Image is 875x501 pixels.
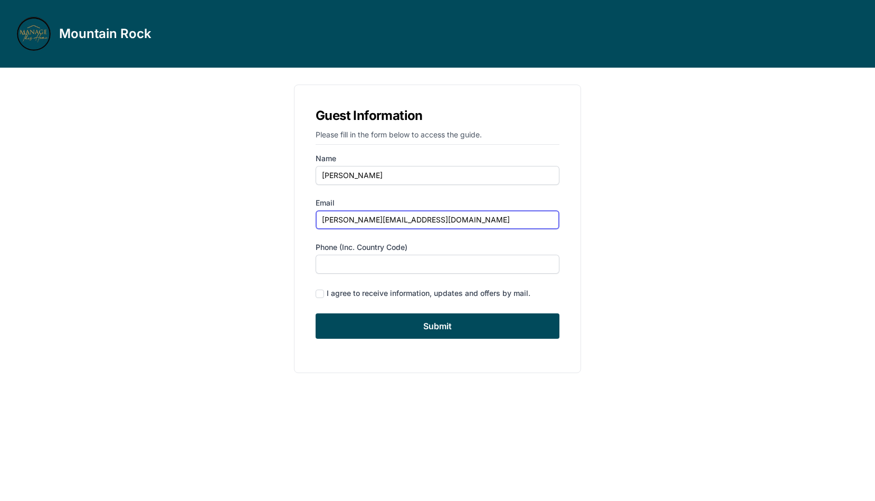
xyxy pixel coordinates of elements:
h3: Mountain Rock [59,25,151,42]
div: I agree to receive information, updates and offers by mail. [327,288,530,299]
h1: Guest Information [316,106,559,125]
input: Submit [316,313,559,339]
img: nvw4c207e1oz78qvgix4p8saqd0a [17,17,51,51]
label: Name [316,153,559,164]
label: Email [316,198,559,208]
label: Phone (inc. country code) [316,242,559,253]
p: Please fill in the form below to access the guide. [316,129,559,145]
a: Mountain Rock [17,17,151,51]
